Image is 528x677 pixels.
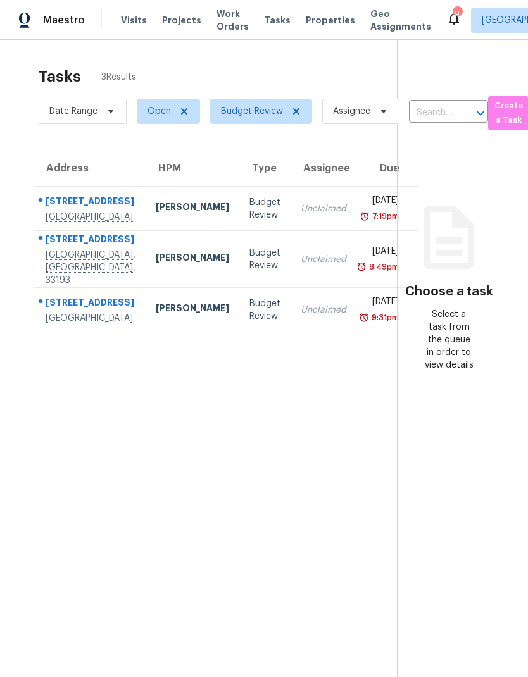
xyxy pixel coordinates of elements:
div: [PERSON_NAME] [156,302,229,318]
span: Budget Review [221,105,283,118]
span: Create a Task [494,99,522,128]
div: [PERSON_NAME] [156,201,229,216]
span: Projects [162,14,201,27]
div: Budget Review [249,297,280,323]
div: [PERSON_NAME] [156,251,229,267]
div: [DATE] [367,245,399,261]
span: Maestro [43,14,85,27]
div: Select a task from the queue in order to view details [424,308,475,371]
div: Unclaimed [301,304,346,316]
span: Work Orders [217,8,249,33]
div: Unclaimed [301,202,346,215]
div: 9 [453,8,462,20]
div: Budget Review [249,196,280,221]
span: Properties [306,14,355,27]
th: Due [356,151,418,187]
h2: Tasks [39,70,81,83]
th: HPM [146,151,239,187]
button: Open [472,104,489,122]
span: Geo Assignments [370,8,431,33]
img: Overdue Alarm Icon [359,311,369,324]
div: 9:31pm [369,311,399,324]
div: Budget Review [249,247,280,272]
div: 8:49pm [367,261,399,273]
div: [DATE] [367,295,399,311]
span: Open [148,105,171,118]
h3: Choose a task [405,285,493,298]
span: Assignee [333,105,370,118]
span: Tasks [264,16,291,25]
span: 3 Results [101,71,136,84]
span: Visits [121,14,147,27]
th: Assignee [291,151,356,187]
div: 7:19pm [370,210,399,223]
div: Unclaimed [301,253,346,266]
th: Type [239,151,291,187]
span: Date Range [49,105,97,118]
th: Address [34,151,146,187]
img: Overdue Alarm Icon [356,261,367,273]
input: Search by address [409,103,453,123]
img: Overdue Alarm Icon [360,210,370,223]
div: [DATE] [367,194,399,210]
